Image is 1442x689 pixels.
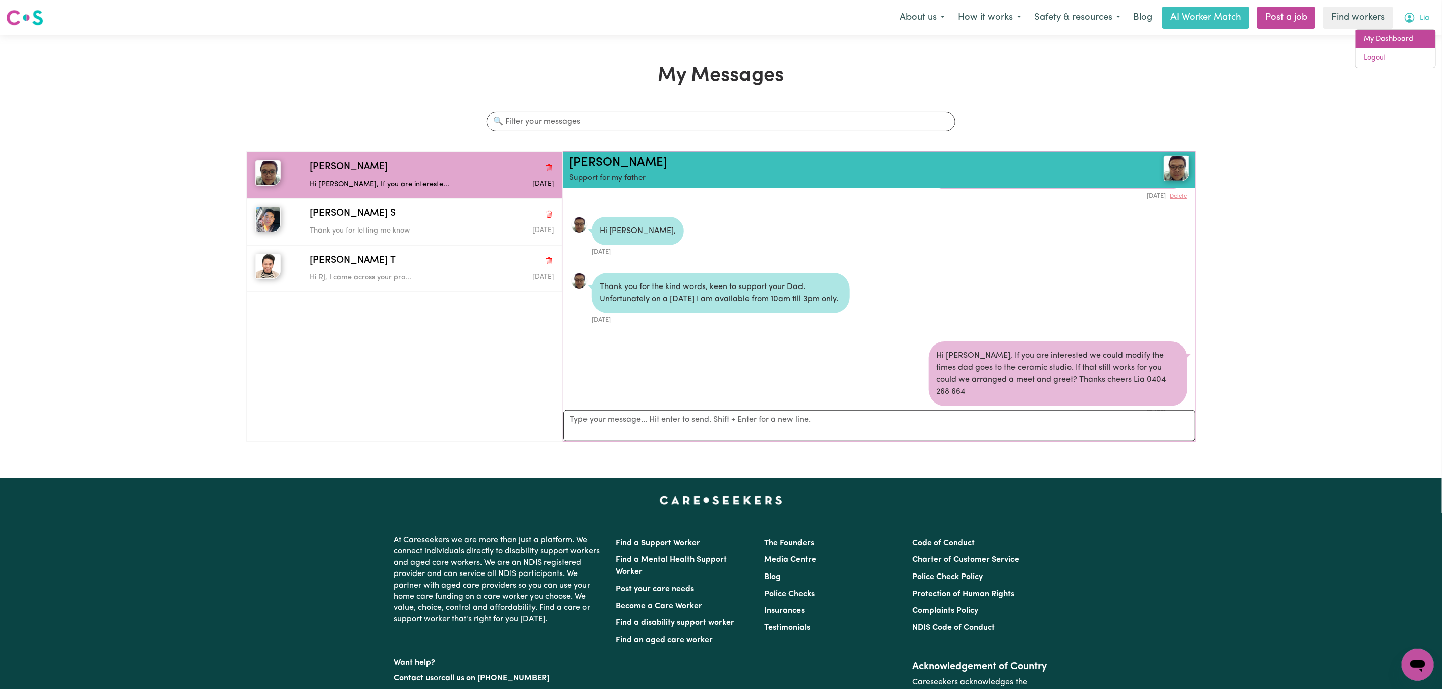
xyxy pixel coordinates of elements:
span: Message sent on September 0, 2025 [532,274,554,280]
button: About us [893,7,951,28]
a: Complaints Policy [912,607,978,615]
span: Lia [1420,13,1429,24]
img: 6468E57AFFDA6F4E2ACC61CEBF7C297D_avatar_blob [571,273,588,289]
a: Contact us [394,674,434,682]
p: Thank you for letting me know [310,225,472,237]
a: Careseekers logo [6,6,43,29]
a: View Carl Vincent G's profile [571,217,588,233]
span: [PERSON_NAME] T [310,254,396,268]
img: Careseekers logo [6,9,43,27]
p: Hi [PERSON_NAME], If you are intereste... [310,179,472,190]
iframe: Button to launch messaging window, conversation in progress [1402,649,1434,681]
button: Delete conversation [545,161,554,174]
img: Honorato T [255,254,281,279]
a: Charter of Customer Service [912,556,1019,564]
button: Honorato T[PERSON_NAME] TDelete conversationHi RJ, I came across your pro...Message sent on Septe... [247,245,562,292]
a: My Dashboard [1356,30,1435,49]
p: Want help? [394,653,604,668]
button: How it works [951,7,1028,28]
a: Code of Conduct [912,539,975,547]
button: Carl Vincent G[PERSON_NAME]Delete conversationHi [PERSON_NAME], If you are intereste...Message se... [247,152,562,198]
p: At Careseekers we are more than just a platform. We connect individuals directly to disability su... [394,531,604,629]
p: or [394,669,604,688]
a: Become a Care Worker [616,602,703,610]
button: Delete [1170,409,1187,418]
a: Find a disability support worker [616,619,735,627]
span: [PERSON_NAME] [310,160,388,175]
a: Find an aged care worker [616,636,713,644]
p: Support for my father [569,173,1086,184]
p: Hi RJ, I came across your pro... [310,272,472,283]
img: Ashley Jed S [255,207,281,232]
a: Police Checks [764,590,815,598]
a: Find a Mental Health Support Worker [616,556,727,576]
a: Carl Vincent G [1086,156,1189,181]
img: View Carl Vincent G's profile [1164,156,1189,181]
img: Carl Vincent G [255,160,281,186]
h2: Acknowledgement of Country [912,661,1048,673]
button: Delete conversation [545,208,554,221]
a: call us on [PHONE_NUMBER] [442,674,550,682]
span: [PERSON_NAME] S [310,207,396,221]
button: Ashley Jed S[PERSON_NAME] SDelete conversationThank you for letting me knowMessage sent on Septem... [247,198,562,245]
span: Message sent on September 1, 2025 [532,227,554,234]
input: 🔍 Filter your messages [487,112,955,131]
a: Post your care needs [616,585,695,593]
a: Insurances [764,607,805,615]
a: Media Centre [764,556,816,564]
a: View Carl Vincent G's profile [571,273,588,289]
a: [PERSON_NAME] [569,157,667,169]
a: Blog [764,573,781,581]
div: Thank you for the kind words, keen to support your Dad. Unfortunately on a [DATE] I am available ... [592,273,850,313]
div: [DATE] [592,313,850,325]
button: My Account [1397,7,1436,28]
a: Protection of Human Rights [912,590,1014,598]
div: [DATE] [929,406,1187,418]
a: Police Check Policy [912,573,983,581]
img: 6468E57AFFDA6F4E2ACC61CEBF7C297D_avatar_blob [571,217,588,233]
a: Testimonials [764,624,810,632]
button: Delete conversation [545,254,554,267]
div: My Account [1355,29,1436,68]
div: Hi [PERSON_NAME], [592,217,684,245]
a: NDIS Code of Conduct [912,624,995,632]
a: Blog [1127,7,1158,29]
a: Find workers [1323,7,1393,29]
button: Safety & resources [1028,7,1127,28]
a: Logout [1356,48,1435,68]
a: AI Worker Match [1162,7,1249,29]
a: The Founders [764,539,814,547]
a: Careseekers home page [660,496,782,504]
h1: My Messages [246,64,1196,88]
a: Find a Support Worker [616,539,701,547]
div: [DATE] [592,245,684,257]
button: Delete [1170,192,1187,201]
div: [DATE] [929,189,1187,201]
span: Message sent on September 3, 2025 [532,181,554,187]
div: Hi [PERSON_NAME], If you are interested we could modify the times dad goes to the ceramic studio.... [929,341,1187,406]
a: Post a job [1257,7,1315,29]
